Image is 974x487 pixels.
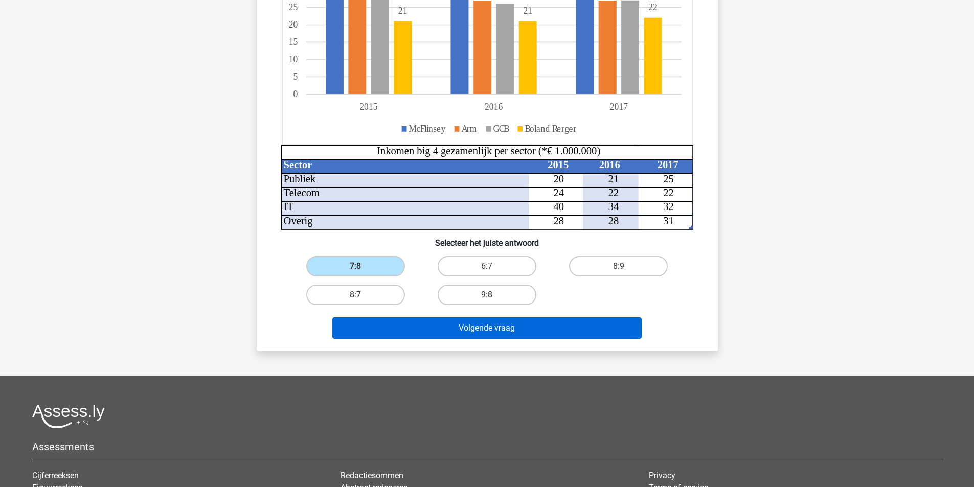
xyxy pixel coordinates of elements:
img: Assessly logo [32,404,105,428]
tspan: 2015 [548,159,569,170]
tspan: Publiek [283,173,315,184]
tspan: 34 [608,201,619,213]
a: Privacy [649,471,675,480]
tspan: Overig [283,215,312,227]
tspan: 20 [553,173,564,184]
label: 8:7 [306,285,405,305]
tspan: 5 [293,72,298,82]
tspan: Inkomen big 4 gezamenlijk per sector (*€ 1.000.000) [377,145,600,157]
tspan: Telecom [283,187,319,198]
tspan: 10 [288,54,298,65]
tspan: 40 [553,201,564,213]
tspan: 32 [663,201,674,213]
h6: Selecteer het juiste antwoord [273,230,701,248]
tspan: 0 [293,89,298,100]
label: 8:9 [569,256,668,276]
tspan: 2017 [657,159,678,170]
tspan: 20 [288,19,298,30]
tspan: Arm [461,123,477,134]
tspan: 25 [288,2,298,13]
tspan: 22 [608,187,619,198]
tspan: 31 [663,215,674,226]
tspan: Boland Rerger [525,123,576,134]
tspan: 15 [288,37,298,48]
tspan: 2016 [599,159,620,170]
a: Cijferreeksen [32,471,79,480]
tspan: 22 [663,187,674,198]
tspan: McFlinsey [409,123,446,134]
tspan: GCB [493,123,509,134]
label: 6:7 [438,256,536,276]
label: 9:8 [438,285,536,305]
label: 7:8 [306,256,405,276]
tspan: 28 [608,215,619,226]
tspan: 24 [553,187,564,198]
a: Redactiesommen [341,471,403,480]
tspan: 28 [553,215,564,226]
tspan: IT [283,201,293,213]
tspan: 2121 [398,6,532,16]
tspan: 25 [663,173,674,184]
tspan: 22 [648,2,658,13]
button: Volgende vraag [332,317,642,339]
tspan: 21 [608,173,619,184]
h5: Assessments [32,440,942,453]
tspan: 201520162017 [359,102,628,112]
tspan: Sector [283,159,312,170]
